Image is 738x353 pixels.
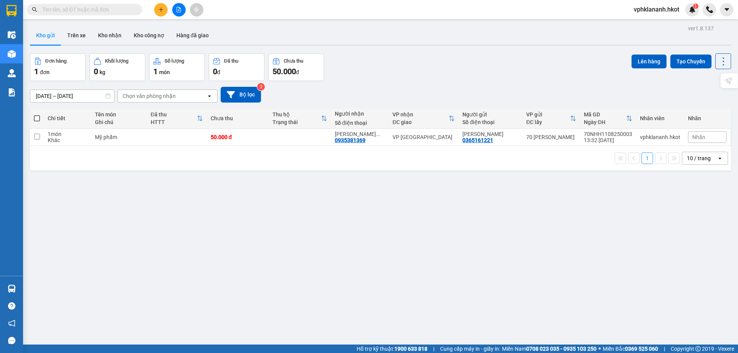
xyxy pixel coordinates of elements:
th: Toggle SortBy [389,108,459,129]
span: ... [376,131,381,137]
span: kg [100,69,105,75]
button: Khối lượng0kg [90,53,145,81]
div: 10 / trang [687,154,711,162]
button: Chưa thu50.000đ [268,53,324,81]
div: ver 1.8.137 [688,24,714,33]
div: Ngày ĐH [584,119,626,125]
div: VP nhận [392,111,449,118]
div: ĐC lấy [526,119,570,125]
span: Miền Bắc [603,345,658,353]
div: Chi tiết [48,115,87,121]
div: Khác [48,137,87,143]
span: Cung cấp máy in - giấy in: [440,345,500,353]
th: Toggle SortBy [580,108,636,129]
span: copyright [695,346,701,351]
div: vphklananh.hkot [640,134,680,140]
span: Nhãn [692,134,705,140]
button: Tạo Chuyến [670,55,711,68]
div: Số điện thoại [462,119,519,125]
svg: open [717,155,723,161]
div: Mỹ phẩm [95,134,143,140]
img: logo-vxr [7,5,17,17]
span: 1 [153,67,158,76]
div: Nhãn [688,115,726,121]
div: ĐC giao [392,119,449,125]
div: Nguyễn Thanh Bình [335,131,385,137]
button: Kho công nợ [128,26,170,45]
div: 1 món [48,131,87,137]
th: Toggle SortBy [269,108,331,129]
span: 1 [694,3,697,9]
sup: 1 [693,3,698,9]
input: Tìm tên, số ĐT hoặc mã đơn [42,5,133,14]
span: vphklananh.hkot [628,5,685,14]
span: Hỗ trợ kỹ thuật: [357,345,427,353]
button: Lên hàng [632,55,667,68]
img: warehouse-icon [8,69,16,77]
svg: open [206,93,213,99]
span: question-circle [8,302,15,310]
div: Ghi chú [95,119,143,125]
div: Người nhận [335,111,385,117]
div: 0935381369 [335,137,366,143]
span: 0 [94,67,98,76]
div: Đã thu [151,111,197,118]
div: HTTT [151,119,197,125]
input: Select a date range. [30,90,114,102]
strong: 1900 633 818 [394,346,427,352]
div: Chưa thu [284,58,303,64]
span: 0 [213,67,217,76]
span: notification [8,320,15,327]
span: message [8,337,15,344]
button: Đã thu0đ [209,53,264,81]
div: Số lượng [165,58,184,64]
div: Mã GD [584,111,626,118]
div: Trạng thái [273,119,321,125]
div: 50.000 đ [211,134,265,140]
div: VP [GEOGRAPHIC_DATA] [392,134,455,140]
div: 70 [PERSON_NAME] [526,134,576,140]
div: 0365161221 [462,137,493,143]
span: caret-down [723,6,730,13]
span: aim [194,7,199,12]
button: Hàng đã giao [170,26,215,45]
span: plus [158,7,164,12]
button: 1 [642,152,653,164]
span: đơn [40,69,50,75]
div: Đơn hàng [45,58,66,64]
button: Trên xe [61,26,92,45]
img: warehouse-icon [8,31,16,39]
span: | [664,345,665,353]
span: Miền Nam [502,345,597,353]
img: phone-icon [706,6,713,13]
div: 13:32 [DATE] [584,137,632,143]
button: Bộ lọc [221,87,261,103]
img: warehouse-icon [8,50,16,58]
span: 1 [34,67,38,76]
img: solution-icon [8,88,16,96]
span: đ [296,69,299,75]
div: Đã thu [224,58,238,64]
button: caret-down [720,3,733,17]
div: Số điện thoại [335,120,385,126]
div: Tường Vi [462,131,519,137]
span: 50.000 [273,67,296,76]
sup: 2 [257,83,265,91]
div: Nhân viên [640,115,680,121]
div: Người gửi [462,111,519,118]
img: warehouse-icon [8,285,16,293]
button: aim [190,3,203,17]
div: Tên món [95,111,143,118]
th: Toggle SortBy [522,108,580,129]
span: ⚪️ [598,347,601,350]
span: search [32,7,37,12]
img: icon-new-feature [689,6,696,13]
div: VP gửi [526,111,570,118]
span: món [159,69,170,75]
button: file-add [172,3,186,17]
button: Đơn hàng1đơn [30,53,86,81]
div: 70NHH1108250003 [584,131,632,137]
button: Kho nhận [92,26,128,45]
div: Thu hộ [273,111,321,118]
th: Toggle SortBy [147,108,207,129]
